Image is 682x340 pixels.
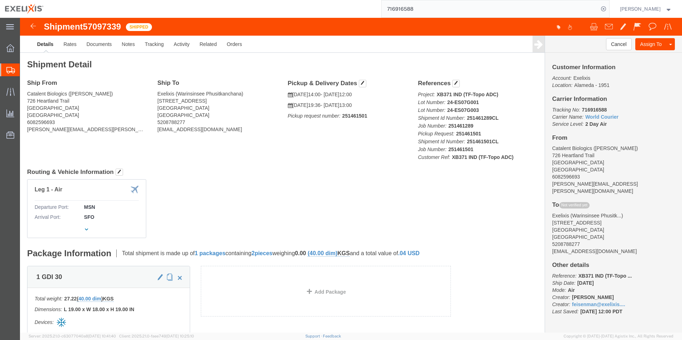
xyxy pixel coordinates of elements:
[382,0,599,17] input: Search for shipment number, reference number
[29,334,116,338] span: Server: 2025.21.0-c63077040a8
[119,334,194,338] span: Client: 2025.21.0-faee749
[20,18,682,333] iframe: FS Legacy Container
[88,334,116,338] span: [DATE] 10:41:40
[564,333,673,339] span: Copyright © [DATE]-[DATE] Agistix Inc., All Rights Reserved
[5,4,44,14] img: logo
[166,334,194,338] span: [DATE] 10:25:10
[620,5,672,13] button: [PERSON_NAME]
[323,334,341,338] a: Feedback
[305,334,323,338] a: Support
[620,5,661,13] span: Carlos Melara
